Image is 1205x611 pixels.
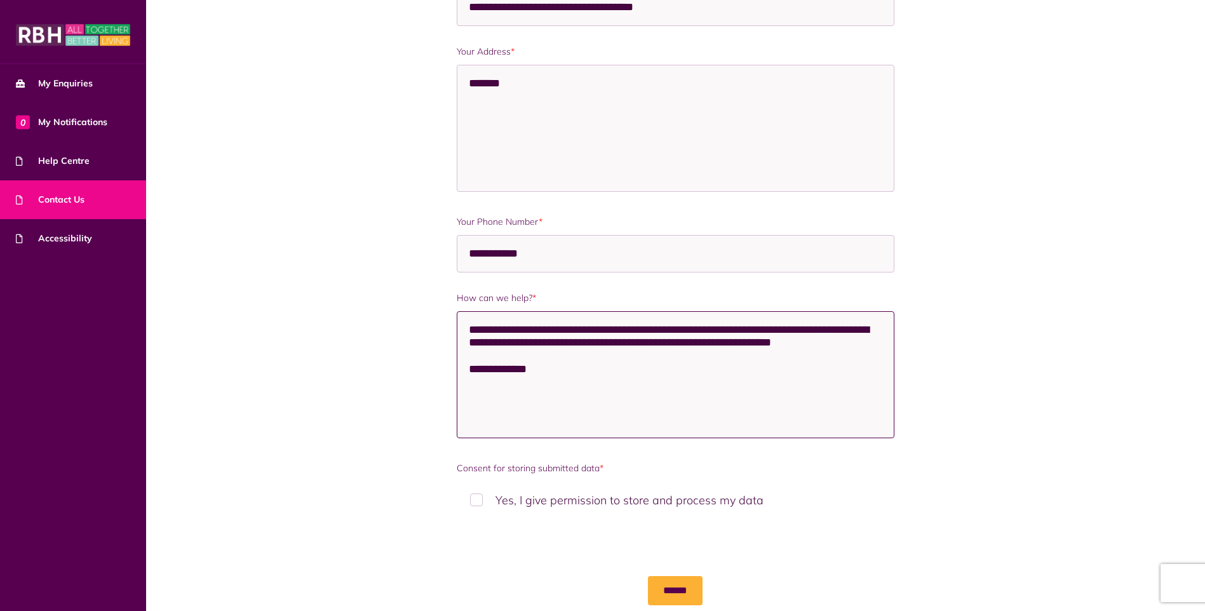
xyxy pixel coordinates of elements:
[16,232,92,245] span: Accessibility
[457,292,894,305] label: How can we help?
[457,215,894,229] label: Your Phone Number
[457,462,894,475] label: Consent for storing submitted data
[457,481,894,519] label: Yes, I give permission to store and process my data
[16,116,107,129] span: My Notifications
[457,45,894,58] label: Your Address
[16,193,84,206] span: Contact Us
[16,115,30,129] span: 0
[16,77,93,90] span: My Enquiries
[16,22,130,48] img: MyRBH
[16,154,90,168] span: Help Centre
